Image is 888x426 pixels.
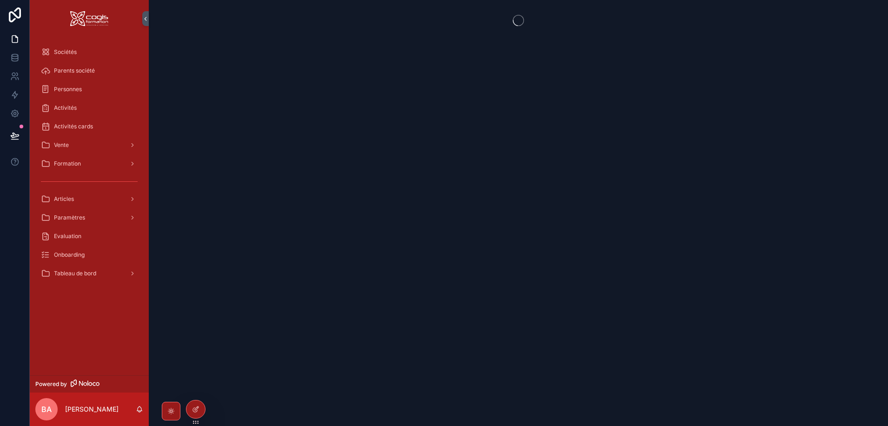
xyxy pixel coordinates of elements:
span: Formation [54,160,81,167]
div: scrollable content [30,37,149,294]
a: Formation [35,155,143,172]
span: BA [41,404,52,415]
img: App logo [70,11,108,26]
a: Personnes [35,81,143,98]
a: Activités [35,100,143,116]
a: Evaluation [35,228,143,245]
a: Onboarding [35,246,143,263]
p: [PERSON_NAME] [65,405,119,414]
span: Evaluation [54,233,81,240]
span: Activités [54,104,77,112]
span: Powered by [35,380,67,388]
span: Vente [54,141,69,149]
a: Activités cards [35,118,143,135]
span: Sociétés [54,48,77,56]
span: Parents société [54,67,95,74]
span: Activités cards [54,123,93,130]
a: Paramètres [35,209,143,226]
a: Tableau de bord [35,265,143,282]
a: Powered by [30,375,149,393]
span: Paramètres [54,214,85,221]
span: Onboarding [54,251,85,259]
a: Articles [35,191,143,207]
span: Tableau de bord [54,270,96,277]
span: Personnes [54,86,82,93]
span: Articles [54,195,74,203]
a: Sociétés [35,44,143,60]
a: Vente [35,137,143,153]
a: Parents société [35,62,143,79]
